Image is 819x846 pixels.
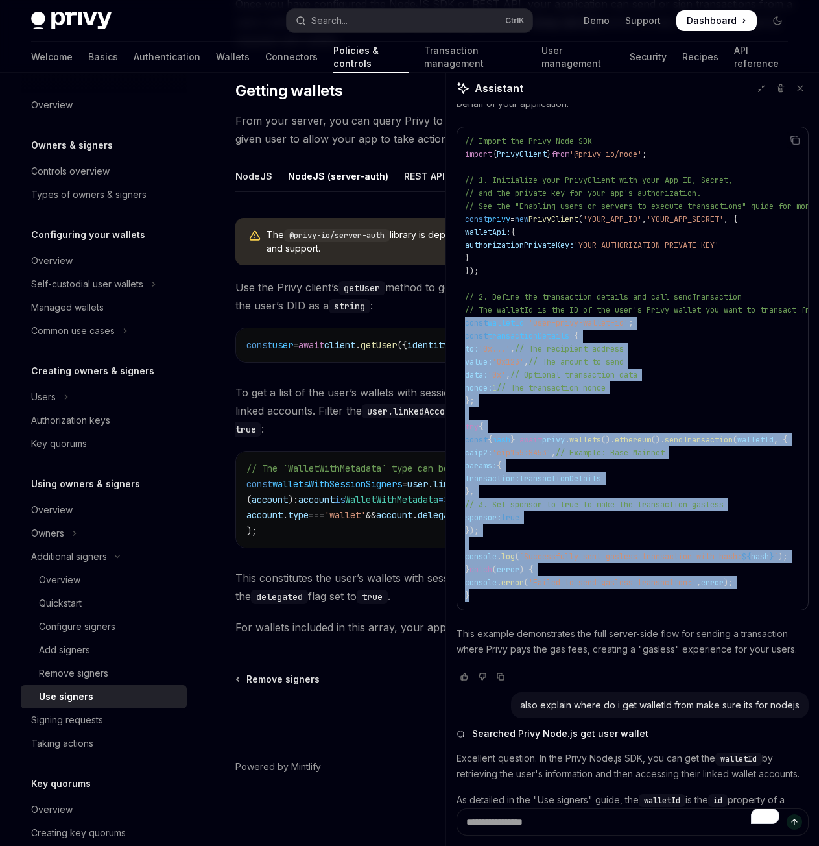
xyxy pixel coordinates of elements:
span: `Successfully sent gasless transaction with hash: [519,551,742,562]
button: Toggle Additional signers section [21,545,187,568]
span: error [501,577,524,588]
div: Types of owners & signers [31,187,147,202]
h5: Owners & signers [31,138,113,153]
div: Use signers [39,689,93,705]
span: delegated [418,509,464,521]
span: // 1. Initialize your PrivyClient with your App ID, Secret, [465,175,733,186]
a: Transaction management [424,42,526,73]
h5: Key quorums [31,776,91,792]
span: ( [515,551,519,562]
a: Taking actions [21,732,187,755]
div: Key quorums [31,436,87,452]
span: ` [774,551,778,562]
a: Powered by Mintlify [235,760,321,773]
code: @privy-io/server-auth [284,229,390,242]
button: Searched Privy Node.js get user wallet [457,727,809,740]
span: walletApi: [465,227,510,237]
span: { [510,227,515,237]
div: Taking actions [31,736,93,751]
span: To get a list of the user’s wallets with session signers, first find all of the user’s embedded w... [235,383,796,438]
div: Self-custodial user wallets [31,276,143,292]
span: const [465,318,488,328]
span: ( [524,577,528,588]
a: Policies & controls [333,42,409,73]
span: ); [724,577,733,588]
span: await [519,435,542,445]
span: ; [628,318,633,328]
a: Wallets [216,42,250,73]
span: 'wallet' [324,509,366,521]
div: NodeJS (server-auth) [288,161,388,191]
a: Overview [21,249,187,272]
div: Overview [31,97,73,113]
span: Dashboard [687,14,737,27]
span: From your server, you can query Privy to determine what wallets have been provisioned session sig... [235,112,796,148]
span: }); [465,526,479,536]
div: Creating key quorums [31,825,126,841]
span: Getting wallets [235,80,342,101]
span: = [515,435,519,445]
span: ( [733,435,737,445]
span: walletId [488,318,524,328]
span: , { [774,435,787,445]
a: Overview [21,568,187,592]
p: As detailed in the "Use signers" guide, the is the property of a wallet account. Here’s how you c... [457,792,809,823]
span: id [713,795,722,806]
span: PrivyClient [528,214,578,224]
span: } [769,551,774,562]
a: Types of owners & signers [21,183,187,206]
span: transactionDetails [488,331,569,341]
a: Dashboard [676,10,757,31]
span: privy [488,214,510,224]
button: Copy chat response [493,670,508,683]
span: const [465,331,488,341]
span: error [701,577,724,588]
span: transactionDetails [519,474,601,484]
a: Overview [21,93,187,117]
span: Searched Privy Node.js get user wallet [472,727,648,740]
a: Add signers [21,638,187,662]
span: 'user-privy-wallet-id' [528,318,628,328]
a: Overview [21,798,187,821]
span: Use the Privy client’s method to get the user object for your user. As a parameter to this method... [235,278,796,315]
span: new [515,214,528,224]
span: Assistant [475,80,523,96]
span: sponsor: [465,513,501,523]
a: Configure signers [21,615,187,638]
span: user [407,478,428,490]
p: Excellent question. In the Privy Node.js SDK, you can get the by retrieving the user's informatio... [457,751,809,782]
div: Overview [31,802,73,817]
span: { [497,461,501,471]
span: . [355,339,361,351]
span: = [510,214,515,224]
span: const [465,214,488,224]
span: console [465,551,497,562]
span: const [246,478,272,490]
div: REST API [404,161,445,191]
span: console [465,577,497,588]
span: = [569,331,574,341]
span: } [465,590,469,601]
a: Remove signers [237,673,320,686]
div: Search... [311,13,348,29]
span: sendTransaction [665,435,733,445]
span: (). [601,435,615,445]
span: . [283,509,288,521]
span: ) [288,494,293,505]
span: params: [465,461,497,471]
span: 'Failed to send gasless transaction:' [528,577,696,588]
span: import [465,149,492,160]
button: Copy the contents from the code block [787,132,803,149]
div: Remove signers [39,666,108,681]
span: . [412,509,418,521]
span: }; [465,396,474,406]
span: hash [751,551,769,562]
span: account [298,494,335,505]
span: === [309,509,324,521]
div: Additional signers [31,549,107,564]
span: log [501,551,515,562]
span: // Example: Base Mainnet [556,448,665,458]
h5: Configuring your wallets [31,227,145,243]
span: . [497,577,501,588]
span: // Import the Privy Node SDK [465,136,592,147]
